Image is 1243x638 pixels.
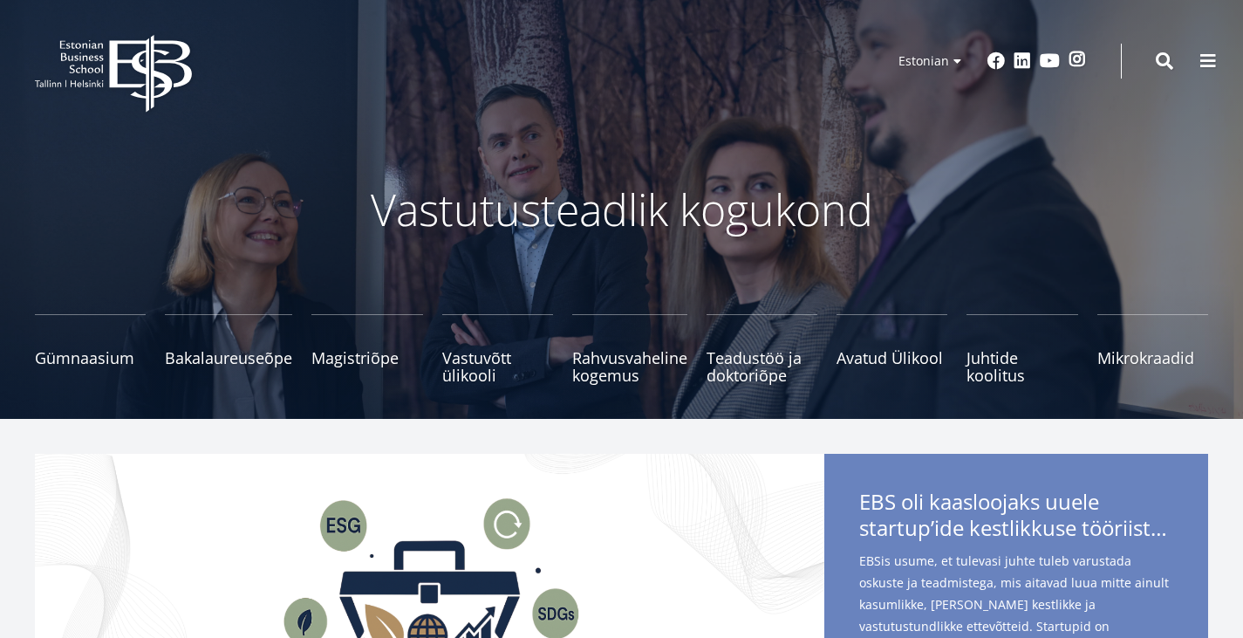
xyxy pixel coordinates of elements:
span: Vastuvõtt ülikooli [442,349,553,384]
a: Mikrokraadid [1097,314,1208,384]
a: Vastuvõtt ülikooli [442,314,553,384]
span: Rahvusvaheline kogemus [572,349,687,384]
span: Mikrokraadid [1097,349,1208,367]
a: Juhtide koolitus [966,314,1077,384]
span: Bakalaureuseõpe [165,349,292,367]
span: startup’ide kestlikkuse tööriistakastile [859,515,1173,541]
a: Avatud Ülikool [837,314,947,384]
span: Avatud Ülikool [837,349,947,367]
a: Rahvusvaheline kogemus [572,314,687,384]
a: Facebook [987,52,1005,70]
a: Instagram [1069,51,1086,68]
a: Linkedin [1014,52,1031,70]
a: Teadustöö ja doktoriõpe [707,314,817,384]
span: EBS oli kaasloojaks uuele [859,489,1173,546]
span: Gümnaasium [35,349,146,367]
a: Youtube [1040,52,1060,70]
a: Gümnaasium [35,314,146,384]
a: Bakalaureuseõpe [165,314,292,384]
span: Magistriõpe [311,349,422,367]
span: Juhtide koolitus [966,349,1077,384]
a: Magistriõpe [311,314,422,384]
p: Vastutusteadlik kogukond [160,183,1084,236]
span: Teadustöö ja doktoriõpe [707,349,817,384]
